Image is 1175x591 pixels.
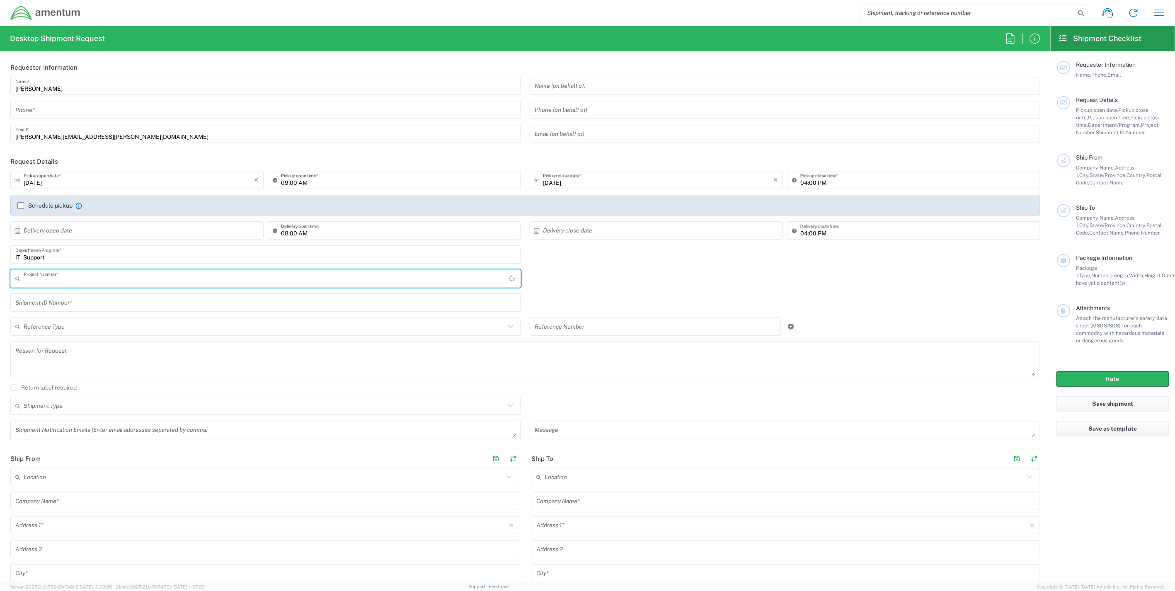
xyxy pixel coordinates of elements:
span: Email [1107,72,1121,78]
span: Number, [1091,272,1111,279]
span: Server: 2025.21.0-769a9a7b8c3 [10,584,112,589]
h2: Desktop Shipment Request [10,34,105,44]
i: × [254,173,259,187]
span: Package 1: [1076,265,1097,279]
span: State/Province, [1090,222,1127,228]
span: Country, [1127,222,1146,228]
label: Schedule pickup [17,202,73,209]
span: City, [1079,172,1090,178]
a: Support [468,584,489,589]
span: Width, [1129,272,1144,279]
label: Return label required [10,384,77,391]
i: × [773,173,778,187]
span: Attach the manufacturer’s safety data sheet (MSDS/SDS) for each commodity with hazardous material... [1076,315,1167,344]
span: Company Name, [1076,165,1115,171]
span: Attachments [1076,305,1110,311]
span: Contact Name [1089,179,1124,186]
span: Package Information [1076,254,1132,261]
img: dyncorp [10,5,81,21]
span: Copyright © [DATE]-[DATE] Agistix Inc., All Rights Reserved [1037,583,1165,591]
span: Requester Information [1076,61,1136,68]
span: Length, [1111,272,1129,279]
input: Shipment, tracking or reference number [861,5,1076,21]
span: Contact Name, [1089,230,1125,236]
span: Pickup open date, [1076,107,1118,113]
span: State/Province, [1090,172,1127,178]
h2: Shipment Checklist [1058,34,1142,44]
span: City, [1079,222,1090,228]
h2: Ship To [532,455,554,463]
span: Phone Number [1125,230,1160,236]
span: Ship To [1076,204,1095,211]
button: Rate [1056,371,1169,387]
h2: Request Details [10,157,58,166]
span: Name, [1076,72,1091,78]
span: Type, [1079,272,1091,279]
span: Phone, [1091,72,1107,78]
span: Country, [1127,172,1146,178]
a: Feedback [489,584,510,589]
span: Shipment ID Number [1096,129,1145,136]
span: [DATE] 10:09:35 [78,584,112,589]
h2: Requester Information [10,63,78,72]
span: Department/Program, [1088,122,1141,128]
span: Request Details [1076,97,1118,103]
span: Ship From [1076,154,1102,161]
span: Height, [1144,272,1162,279]
button: Save shipment [1056,396,1169,412]
span: Client: 2025.21.0-7d7479b [116,584,205,589]
button: Save as template [1056,421,1169,436]
span: [DATE] 11:37:29 [172,584,205,589]
span: Pickup open time, [1088,114,1130,121]
span: Company Name, [1076,215,1115,221]
h2: Ship From [10,455,41,463]
a: Add Reference [785,321,797,332]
